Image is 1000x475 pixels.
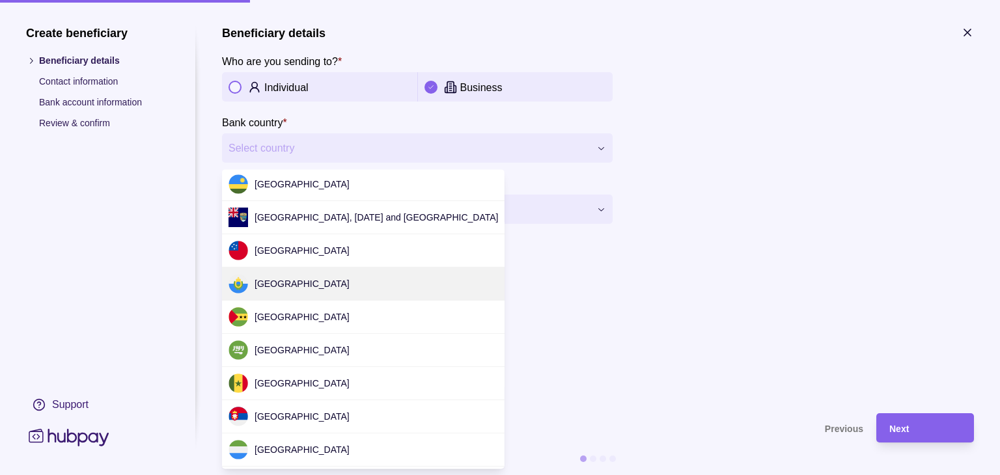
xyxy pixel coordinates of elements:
span: [GEOGRAPHIC_DATA] [255,444,350,455]
img: sl [229,440,248,459]
img: rw [229,174,248,194]
img: st [229,307,248,327]
img: rs [229,407,248,426]
img: sm [229,274,248,293]
span: [GEOGRAPHIC_DATA] [255,378,350,388]
span: [GEOGRAPHIC_DATA], [DATE] and [GEOGRAPHIC_DATA] [255,212,498,223]
span: [GEOGRAPHIC_DATA] [255,411,350,422]
span: [GEOGRAPHIC_DATA] [255,312,350,322]
img: sa [229,340,248,360]
span: [GEOGRAPHIC_DATA] [255,245,350,256]
img: ws [229,241,248,260]
img: sh [229,208,248,227]
span: [GEOGRAPHIC_DATA] [255,345,350,355]
img: sn [229,373,248,393]
span: [GEOGRAPHIC_DATA] [255,278,350,289]
span: [GEOGRAPHIC_DATA] [255,179,350,189]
